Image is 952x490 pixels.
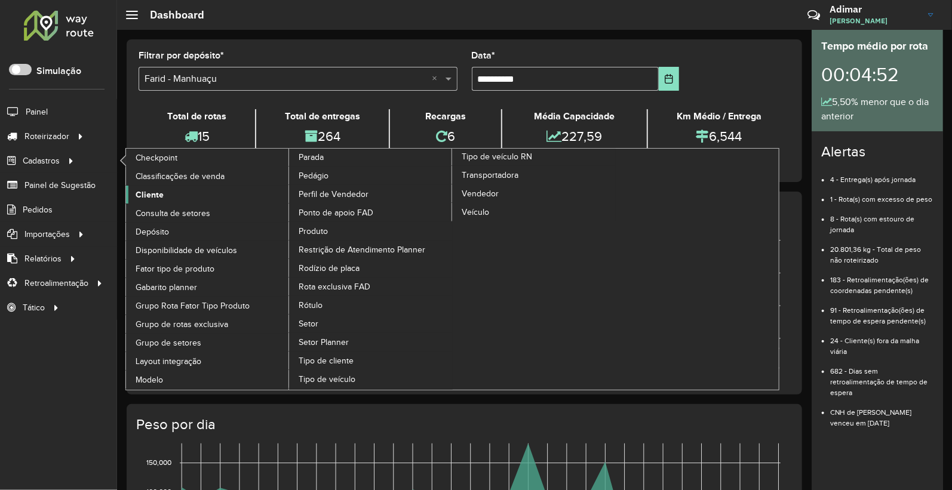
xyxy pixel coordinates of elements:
span: Gabarito planner [136,281,197,294]
a: Setor [289,315,453,332]
span: Tipo de cliente [299,355,354,367]
text: 150,000 [146,459,171,467]
span: Grupo Rota Fator Tipo Produto [136,300,250,312]
span: Grupo de rotas exclusiva [136,318,228,331]
span: Produto [299,225,328,238]
span: Grupo de setores [136,337,201,349]
li: CNH de [PERSON_NAME] venceu em [DATE] [830,398,933,429]
a: Vendedor [452,184,616,202]
a: Ponto de apoio FAD [289,204,453,221]
a: Transportadora [452,166,616,184]
a: Veículo [452,203,616,221]
span: Cadastros [23,155,60,167]
a: Classificações de venda [126,167,290,185]
span: Checkpoint [136,152,177,164]
a: Pedágio [289,167,453,184]
li: 8 - Rota(s) com estouro de jornada [830,205,933,235]
span: Rótulo [299,299,323,312]
span: Tático [23,301,45,314]
h4: Alertas [821,143,933,161]
button: Choose Date [659,67,679,91]
h2: Dashboard [138,8,204,21]
span: Ponto de apoio FAD [299,207,373,219]
li: 682 - Dias sem retroalimentação de tempo de espera [830,357,933,398]
label: Simulação [36,64,81,78]
div: 00:04:52 [821,54,933,95]
a: Grupo de setores [126,334,290,352]
span: Setor [299,318,318,330]
span: Depósito [136,226,169,238]
span: Tipo de veículo RN [462,150,532,163]
div: Total de entregas [259,109,386,124]
div: Recargas [393,109,498,124]
text: [DATE] [772,347,780,369]
a: Contato Rápido [801,2,827,28]
span: Pedágio [299,170,328,182]
label: Data [472,48,496,63]
a: Perfil de Vendedor [289,185,453,203]
span: Consulta de setores [136,207,210,220]
span: Vendedor [462,187,499,200]
a: Consulta de setores [126,204,290,222]
a: Disponibilidade de veículos [126,241,290,259]
a: Parada [126,149,453,390]
span: Clear all [432,72,443,86]
div: 5,50% menor que o dia anterior [821,95,933,124]
span: Classificações de venda [136,170,225,183]
li: 20.801,36 kg - Total de peso não roteirizado [830,235,933,266]
a: Modelo [126,371,290,389]
a: Restrição de Atendimento Planner [289,241,453,258]
span: Setor Planner [299,336,349,349]
div: 6,544 [651,124,787,149]
a: Tipo de cliente [289,352,453,369]
h4: Peso por dia [136,416,790,433]
span: Roteirizador [24,130,69,143]
span: Parada [299,151,324,164]
span: Veículo [462,206,489,218]
span: Painel [26,106,48,118]
a: Cliente [126,186,290,204]
div: 264 [259,124,386,149]
li: 4 - Entrega(s) após jornada [830,165,933,185]
span: Tipo de veículo [299,373,355,386]
a: Tipo de veículo [289,370,453,388]
span: Painel de Sugestão [24,179,96,192]
a: Tipo de veículo RN [289,149,616,390]
span: Rota exclusiva FAD [299,281,370,293]
span: Modelo [136,374,163,386]
a: Rótulo [289,296,453,314]
li: 1 - Rota(s) com excesso de peso [830,185,933,205]
a: Grupo Rota Fator Tipo Produto [126,297,290,315]
span: Rodízio de placa [299,262,360,275]
a: Produto [289,222,453,240]
h3: Adimar [830,4,919,15]
span: Relatórios [24,252,62,265]
span: Cliente [136,189,164,201]
div: 15 [142,124,252,149]
span: Fator tipo de produto [136,263,214,275]
span: Importações [24,228,70,241]
span: Restrição de Atendimento Planner [299,244,425,256]
a: Grupo de rotas exclusiva [126,315,290,333]
div: Km Médio / Entrega [651,109,787,124]
a: Depósito [126,223,290,241]
div: Média Capacidade [505,109,644,124]
li: 91 - Retroalimentação(ões) de tempo de espera pendente(s) [830,296,933,326]
label: Filtrar por depósito [139,48,224,63]
div: Tempo médio por rota [821,38,933,54]
a: Fator tipo de produto [126,260,290,278]
span: Perfil de Vendedor [299,188,368,201]
div: Total de rotas [142,109,252,124]
a: Layout integração [126,352,290,370]
a: Rodízio de placa [289,259,453,277]
div: 227,59 [505,124,644,149]
li: 183 - Retroalimentação(ões) de coordenadas pendente(s) [830,266,933,296]
a: Gabarito planner [126,278,290,296]
a: Checkpoint [126,149,290,167]
li: 24 - Cliente(s) fora da malha viária [830,326,933,357]
span: Pedidos [23,204,53,216]
a: Rota exclusiva FAD [289,278,453,295]
span: Transportadora [462,169,518,181]
span: Retroalimentação [24,277,88,289]
span: Disponibilidade de veículos [136,244,237,257]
